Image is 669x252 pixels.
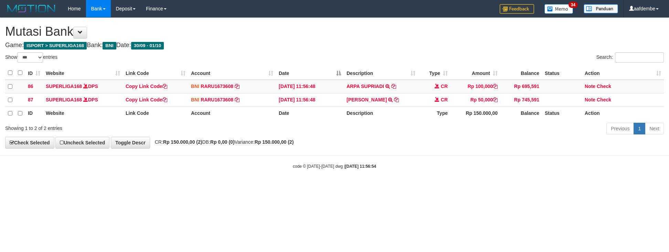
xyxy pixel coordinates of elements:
a: Uncheck Selected [55,137,109,149]
th: Balance [500,107,542,120]
th: Description [344,107,418,120]
a: Previous [606,123,634,134]
td: DPS [43,93,123,107]
td: [DATE] 11:56:48 [276,80,344,94]
strong: Rp 150.000,00 (2) [255,139,294,145]
h4: Game: Bank: Date: [5,42,664,49]
img: Button%20Memo.svg [544,4,573,14]
a: Note [585,84,595,89]
span: 86 [28,84,33,89]
td: Rp 100,000 [450,80,500,94]
th: Date [276,107,344,120]
a: SUPERLIGA168 [46,97,82,102]
a: Note [585,97,595,102]
a: [PERSON_NAME] [347,97,387,102]
a: Copy RARU1673608 to clipboard [235,84,240,89]
th: Website: activate to sort column ascending [43,66,123,80]
a: RARU1673608 [201,97,233,102]
th: Account [188,107,276,120]
th: Account: activate to sort column ascending [188,66,276,80]
a: Copy Rp 100,000 to clipboard [493,84,498,89]
label: Show entries [5,52,57,63]
span: 30/09 - 01/10 [131,42,164,50]
th: Type [418,107,450,120]
a: Check Selected [5,137,54,149]
a: Copy Rp 50,000 to clipboard [493,97,498,102]
span: CR [441,84,448,89]
th: Link Code [123,107,188,120]
h1: Mutasi Bank [5,25,664,39]
th: Amount: activate to sort column ascending [450,66,500,80]
span: CR: DB: Variance: [151,139,294,145]
th: Type: activate to sort column ascending [418,66,450,80]
span: ISPORT > SUPERLIGA168 [24,42,87,50]
img: MOTION_logo.png [5,3,57,14]
a: Toggle Descr [111,137,150,149]
th: Status [542,66,582,80]
span: BNI [103,42,116,50]
a: RARU1673608 [201,84,233,89]
a: 1 [634,123,645,134]
strong: Rp 150.000,00 (2) [163,139,202,145]
strong: [DATE] 11:56:54 [345,164,376,169]
th: Status [542,107,582,120]
small: code © [DATE]-[DATE] dwg | [293,164,376,169]
span: 87 [28,97,33,102]
th: Action: activate to sort column ascending [582,66,664,80]
strong: Rp 0,00 (0) [210,139,235,145]
th: Link Code: activate to sort column ascending [123,66,188,80]
a: Copy Link Code [126,97,167,102]
a: Copy ARMIN to clipboard [394,97,399,102]
select: Showentries [17,52,43,63]
a: Copy RARU1673608 to clipboard [235,97,240,102]
td: Rp 50,000 [450,93,500,107]
th: Action [582,107,664,120]
td: DPS [43,80,123,94]
input: Search: [615,52,664,63]
th: Balance [500,66,542,80]
th: Website [43,107,123,120]
a: Copy ARPA SUPRIADI to clipboard [391,84,396,89]
a: Check [597,97,611,102]
a: Copy Link Code [126,84,167,89]
td: [DATE] 11:56:48 [276,93,344,107]
th: Date: activate to sort column descending [276,66,344,80]
a: ARPA SUPRIADI [347,84,384,89]
img: Feedback.jpg [500,4,534,14]
span: BNI [191,97,199,102]
th: Rp 150.000,00 [450,107,500,120]
th: ID [25,107,43,120]
td: Rp 745,591 [500,93,542,107]
a: SUPERLIGA168 [46,84,82,89]
a: Check [597,84,611,89]
td: Rp 695,591 [500,80,542,94]
img: panduan.png [584,4,618,13]
a: Next [645,123,664,134]
span: CR [441,97,448,102]
span: BNI [191,84,199,89]
div: Showing 1 to 2 of 2 entries [5,122,274,132]
th: Description: activate to sort column ascending [344,66,418,80]
label: Search: [596,52,664,63]
span: 34 [569,2,578,8]
th: ID: activate to sort column ascending [25,66,43,80]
